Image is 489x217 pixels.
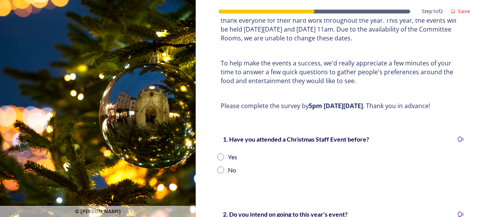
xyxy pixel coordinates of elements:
[422,8,443,15] span: Step 1 of 2
[75,208,121,215] span: © [PERSON_NAME]
[223,135,369,143] strong: 1. Have you attended a Christmas Staff Event before?
[458,8,470,15] strong: Save
[228,165,236,175] div: No
[309,102,363,110] strong: 5pm [DATE][DATE]
[221,59,464,85] p: To help make the events a success, we'd really appreciate a few minutes of your time to answer a ...
[221,102,464,110] p: Please complete the survey by . Thank you in advance!
[228,152,237,162] div: Yes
